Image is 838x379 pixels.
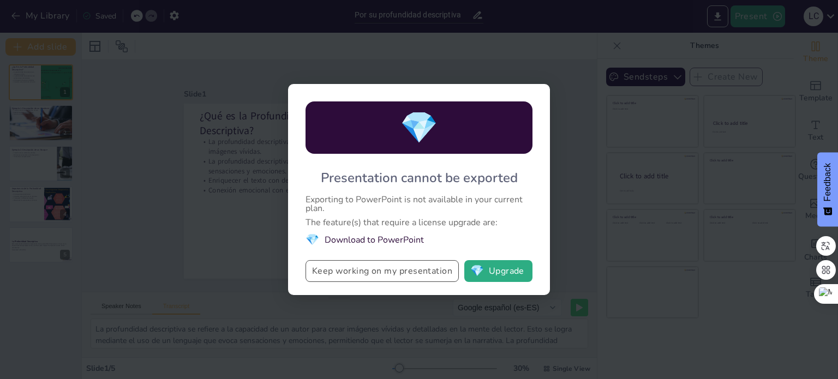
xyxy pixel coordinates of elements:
div: Exporting to PowerPoint is not available in your current plan. [306,195,532,213]
span: Feedback [823,163,833,201]
button: Keep working on my presentation [306,260,459,282]
div: The feature(s) that require a license upgrade are: [306,218,532,227]
div: Presentation cannot be exported [321,169,518,187]
button: Feedback - Show survey [817,152,838,226]
span: diamond [306,232,319,247]
li: Download to PowerPoint [306,232,532,247]
span: diamond [470,266,484,276]
button: diamondUpgrade [464,260,532,282]
span: diamond [400,107,438,149]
